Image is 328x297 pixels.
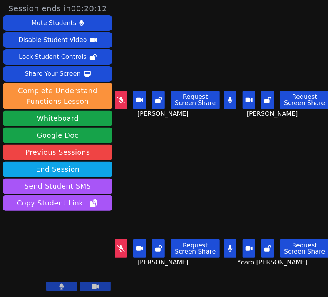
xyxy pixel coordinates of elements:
button: Request Screen Share [171,91,219,109]
button: Mute Students [3,15,112,31]
span: [PERSON_NAME] [247,109,300,118]
button: Request Screen Share [171,239,219,258]
button: Whiteboard [3,111,112,126]
a: Google Doc [3,128,112,143]
span: Session ends in [8,3,107,14]
span: [PERSON_NAME] [137,109,191,118]
button: Disable Student Video [3,32,112,48]
button: Copy Student Link [3,195,112,211]
span: [PERSON_NAME] [137,258,191,267]
div: Lock Student Controls [19,51,87,63]
div: Disable Student Video [18,34,87,46]
button: Complete Understand Functions Lesson [3,83,112,109]
time: 00:20:12 [71,4,107,13]
div: Share Your Screen [25,68,81,80]
div: Mute Students [32,17,76,29]
span: Copy Student Link [17,198,99,209]
a: Previous Sessions [3,145,112,160]
button: Send Student SMS [3,179,112,194]
button: Lock Student Controls [3,49,112,65]
button: End Session [3,162,112,177]
button: Share Your Screen [3,66,112,82]
span: Ycaro [PERSON_NAME] [237,258,309,267]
